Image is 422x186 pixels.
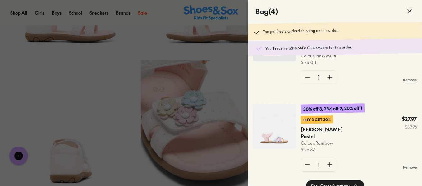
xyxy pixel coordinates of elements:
p: [PERSON_NAME] Pastel [301,126,346,140]
img: 4-558086.jpg [253,104,296,149]
p: 30% off 3, 25% off 2, 20% off 1 [301,103,365,114]
b: $18.54 [291,45,302,51]
button: Gorgias live chat [3,2,22,21]
p: Buy 3 Get 30% [301,115,333,124]
p: You'll receive a Fit Club reward for this order. [265,43,415,51]
div: 1 [314,158,323,171]
p: Size : 32 [301,146,358,153]
p: Colour: Pink/Multi [301,52,387,59]
h4: Bag ( 4 ) [255,6,278,16]
p: $27.97 [402,116,417,122]
s: $39.95 [402,124,417,130]
p: Colour: Rainbow [301,140,358,146]
p: Size : 011 [301,59,387,66]
p: You get free standard shipping on this order. [263,27,338,36]
div: 1 [314,71,323,84]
